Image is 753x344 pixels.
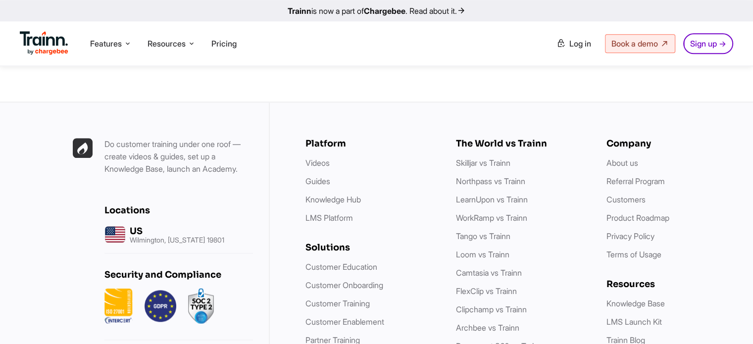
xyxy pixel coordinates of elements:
h6: Resources [606,279,737,290]
a: Pricing [211,39,237,49]
h6: Locations [104,205,253,216]
h6: US [130,226,224,237]
span: Book a demo [611,39,658,49]
a: Clipchamp vs Trainn [456,304,527,314]
a: Referral Program [606,176,665,186]
iframe: Chat Widget [703,296,753,344]
a: LearnUpon vs Trainn [456,195,528,204]
img: Trainn Logo [20,31,68,55]
a: Customer Enablement [305,317,384,327]
a: Loom vs Trainn [456,249,509,259]
a: Videos [305,158,330,168]
img: GDPR.png [145,288,176,324]
h6: Company [606,138,737,149]
a: Terms of Usage [606,249,661,259]
span: Resources [148,38,186,49]
h6: Security and Compliance [104,269,253,280]
p: Wilmington, [US_STATE] 19801 [130,237,224,244]
a: Sign up → [683,33,733,54]
h6: Solutions [305,242,436,253]
a: Archbee vs Trainn [456,323,519,333]
a: LMS Platform [305,213,353,223]
a: Log in [551,35,597,52]
a: About us [606,158,638,168]
a: Camtasia vs Trainn [456,268,522,278]
a: Customers [606,195,646,204]
a: WorkRamp vs Trainn [456,213,527,223]
span: Log in [569,39,591,49]
a: Customer Onboarding [305,280,383,290]
a: FlexClip vs Trainn [456,286,517,296]
img: soc2 [188,288,214,324]
img: Trainn | everything under one roof [73,138,93,158]
a: Northpass vs Trainn [456,176,525,186]
b: Chargebee [364,6,405,16]
a: Skilljar vs Trainn [456,158,510,168]
p: Do customer training under one roof — create videos & guides, set up a Knowledge Base, launch an ... [104,138,253,175]
a: Tango vs Trainn [456,231,510,241]
a: Knowledge Hub [305,195,361,204]
h6: Platform [305,138,436,149]
a: Book a demo [605,34,675,53]
a: Privacy Policy [606,231,654,241]
a: Customer Education [305,262,377,272]
a: LMS Launch Kit [606,317,662,327]
a: Product Roadmap [606,213,669,223]
a: Customer Training [305,298,370,308]
a: Guides [305,176,330,186]
b: Trainn [288,6,311,16]
a: Knowledge Base [606,298,665,308]
h6: The World vs Trainn [456,138,587,149]
img: us headquarters [104,224,126,245]
img: ISO [104,288,133,324]
span: Features [90,38,122,49]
